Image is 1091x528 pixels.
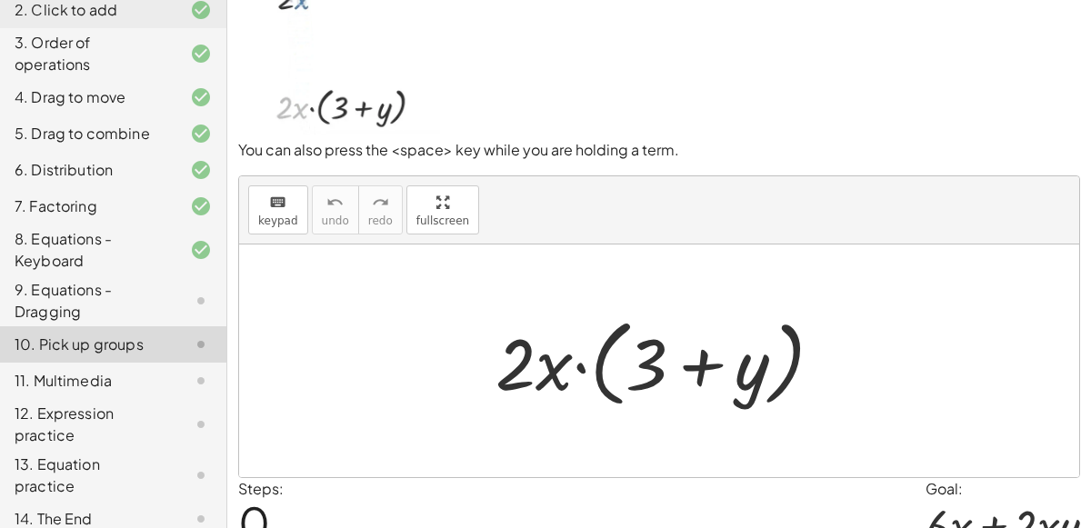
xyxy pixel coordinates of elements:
[322,214,349,227] span: undo
[15,403,161,446] div: 12. Expression practice
[15,123,161,144] div: 5. Drag to combine
[312,185,359,234] button: undoundo
[15,279,161,323] div: 9. Equations - Dragging
[358,185,403,234] button: redoredo
[15,159,161,181] div: 6. Distribution
[326,192,344,214] i: undo
[416,214,469,227] span: fullscreen
[190,290,212,312] i: Task not started.
[190,43,212,65] i: Task finished and correct.
[15,86,161,108] div: 4. Drag to move
[248,185,308,234] button: keyboardkeypad
[190,86,212,108] i: Task finished and correct.
[368,214,393,227] span: redo
[190,239,212,261] i: Task finished and correct.
[190,413,212,435] i: Task not started.
[238,479,284,498] label: Steps:
[15,370,161,392] div: 11. Multimedia
[406,185,479,234] button: fullscreen
[15,334,161,355] div: 10. Pick up groups
[926,478,1080,500] div: Goal:
[15,32,161,75] div: 3. Order of operations
[190,159,212,181] i: Task finished and correct.
[15,453,161,497] div: 13. Equation practice
[15,228,161,272] div: 8. Equations - Keyboard
[15,195,161,217] div: 7. Factoring
[238,140,1080,161] p: You can also press the <space> key while you are holding a term.
[269,192,286,214] i: keyboard
[190,123,212,144] i: Task finished and correct.
[190,464,212,486] i: Task not started.
[372,192,389,214] i: redo
[190,334,212,355] i: Task not started.
[190,195,212,217] i: Task finished and correct.
[190,370,212,392] i: Task not started.
[258,214,298,227] span: keypad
